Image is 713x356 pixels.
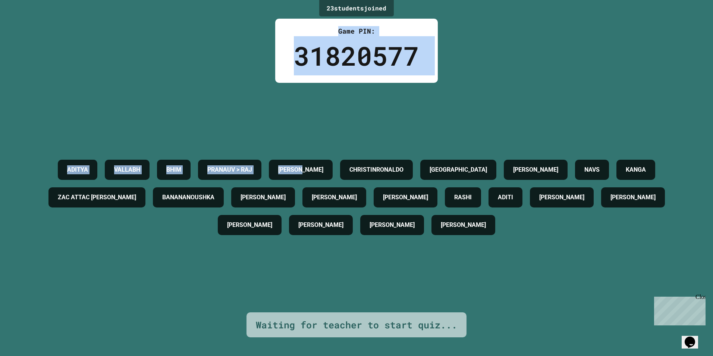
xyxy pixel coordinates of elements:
[162,193,214,202] h4: BANANANOUSHKA
[256,318,457,332] div: Waiting for teacher to start quiz...
[67,165,88,174] h4: ADITYA
[584,165,600,174] h4: NAVS
[454,193,472,202] h4: RASHI
[241,193,286,202] h4: [PERSON_NAME]
[166,165,181,174] h4: BHIM
[682,326,706,349] iframe: chat widget
[349,165,403,174] h4: CHRISTINRONALDO
[298,221,343,229] h4: [PERSON_NAME]
[539,193,584,202] h4: [PERSON_NAME]
[294,26,419,36] div: Game PIN:
[498,193,513,202] h4: ADITI
[207,165,252,174] h4: PRANAUV > RAJ
[383,193,428,202] h4: [PERSON_NAME]
[626,165,646,174] h4: KANGA
[370,221,415,229] h4: [PERSON_NAME]
[610,193,656,202] h4: [PERSON_NAME]
[513,165,558,174] h4: [PERSON_NAME]
[58,193,136,202] h4: ZAC ATTAC [PERSON_NAME]
[294,36,419,75] div: 31820577
[651,294,706,325] iframe: chat widget
[227,221,272,229] h4: [PERSON_NAME]
[312,193,357,202] h4: [PERSON_NAME]
[114,165,140,174] h4: VALLABH
[430,165,487,174] h4: [GEOGRAPHIC_DATA]
[278,165,323,174] h4: [PERSON_NAME]
[441,221,486,229] h4: [PERSON_NAME]
[3,3,51,47] div: Chat with us now!Close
